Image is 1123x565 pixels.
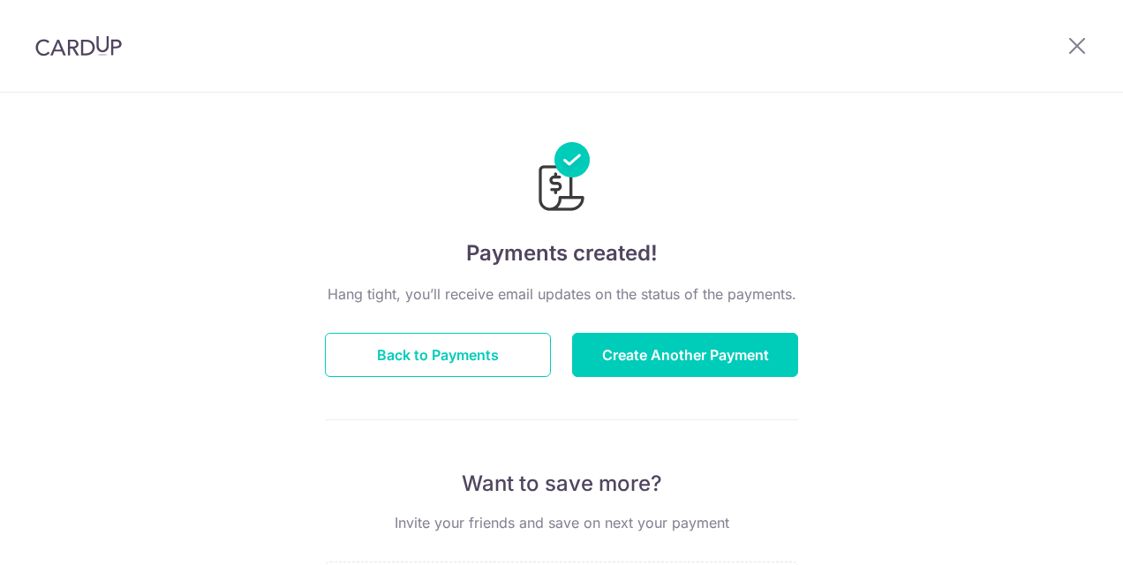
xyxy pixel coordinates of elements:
iframe: Opens a widget where you can find more information [1010,512,1105,556]
button: Back to Payments [325,333,551,377]
p: Want to save more? [325,470,798,498]
h4: Payments created! [325,237,798,269]
p: Hang tight, you’ll receive email updates on the status of the payments. [325,283,798,305]
img: Payments [533,142,590,216]
p: Invite your friends and save on next your payment [325,512,798,533]
button: Create Another Payment [572,333,798,377]
img: CardUp [35,35,122,56]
